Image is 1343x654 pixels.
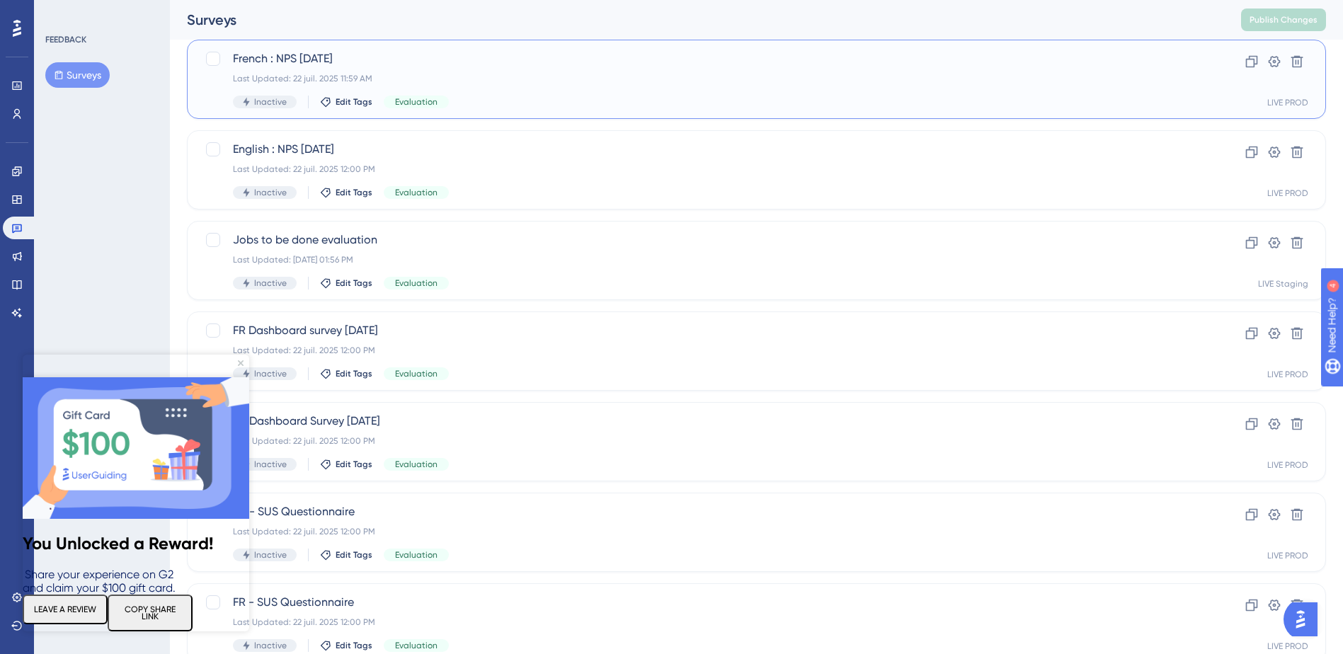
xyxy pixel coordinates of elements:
span: Inactive [254,368,287,379]
span: Evaluation [395,640,438,651]
span: Evaluation [395,187,438,198]
span: Edit Tags [336,549,372,561]
div: LIVE PROD [1267,97,1308,108]
span: EN Dashboard Survey [DATE] [233,413,1167,430]
span: Evaluation [395,459,438,470]
button: Edit Tags [320,459,372,470]
div: Surveys [187,10,1206,30]
div: 4 [98,7,103,18]
div: Last Updated: 22 juil. 2025 12:00 PM [233,163,1167,175]
span: Evaluation [395,96,438,108]
button: Edit Tags [320,187,372,198]
div: LIVE PROD [1267,369,1308,380]
button: Edit Tags [320,368,372,379]
span: Need Help? [33,4,88,21]
button: Edit Tags [320,96,372,108]
span: Edit Tags [336,459,372,470]
div: LIVE PROD [1267,459,1308,471]
span: Publish Changes [1250,14,1318,25]
span: Inactive [254,549,287,561]
div: Last Updated: [DATE] 01:56 PM [233,254,1167,265]
div: Last Updated: 22 juil. 2025 12:00 PM [233,435,1167,447]
div: LIVE PROD [1267,550,1308,561]
span: Inactive [254,277,287,289]
span: Evaluation [395,368,438,379]
span: Edit Tags [336,187,372,198]
iframe: UserGuiding AI Assistant Launcher [1284,598,1326,641]
span: EN - SUS Questionnaire [233,503,1167,520]
div: Last Updated: 22 juil. 2025 12:00 PM [233,616,1167,628]
button: Surveys [45,62,110,88]
button: COPY SHARE LINK [85,240,170,277]
button: Publish Changes [1241,8,1326,31]
span: Inactive [254,459,287,470]
span: French : NPS [DATE] [233,50,1167,67]
span: Edit Tags [336,96,372,108]
span: English : NPS [DATE] [233,141,1167,158]
div: LIVE Staging [1258,278,1308,289]
span: FR Dashboard survey [DATE] [233,322,1167,339]
div: LIVE PROD [1267,188,1308,199]
div: LIVE PROD [1267,641,1308,652]
span: Edit Tags [336,640,372,651]
div: Last Updated: 22 juil. 2025 11:59 AM [233,73,1167,84]
div: FEEDBACK [45,34,86,45]
span: Inactive [254,96,287,108]
div: Last Updated: 22 juil. 2025 12:00 PM [233,345,1167,356]
span: Share your experience on G2 [2,213,151,226]
span: Inactive [254,640,287,651]
span: Edit Tags [336,277,372,289]
span: Evaluation [395,277,438,289]
span: Jobs to be done evaluation [233,231,1167,248]
div: Last Updated: 22 juil. 2025 12:00 PM [233,526,1167,537]
button: Edit Tags [320,549,372,561]
span: FR - SUS Questionnaire [233,594,1167,611]
button: Edit Tags [320,640,372,651]
span: Inactive [254,187,287,198]
span: Edit Tags [336,368,372,379]
button: Edit Tags [320,277,372,289]
span: Evaluation [395,549,438,561]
